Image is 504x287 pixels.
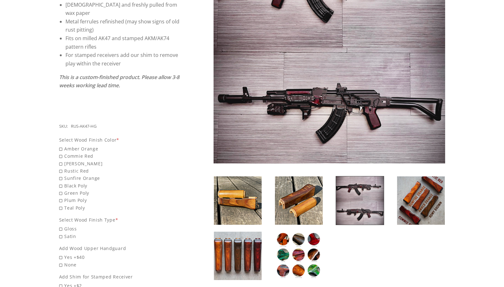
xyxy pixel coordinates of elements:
[65,52,178,67] span: For stamped receivers add our shim to remove play within the receiver
[59,136,180,143] div: Select Wood Finish Color
[275,232,323,280] img: Russian AK47 Handguard
[59,74,179,89] em: This is a custom-finished product. Please allow 3-8 weeks working lead time.
[59,182,180,189] span: Black Poly
[59,145,180,152] span: Amber Orange
[59,197,180,204] span: Plum Poly
[59,189,180,197] span: Green Poly
[59,233,180,240] span: Satin
[59,160,180,167] span: [PERSON_NAME]
[59,204,180,211] span: Teal Poly
[59,261,180,268] span: None
[59,174,180,182] span: Sunfire Orange
[214,232,262,280] img: Russian AK47 Handguard
[71,123,96,130] div: RUS-AK47-HG
[59,152,180,160] span: Commie Red
[59,216,180,223] div: Select Wood Finish Type
[59,225,180,232] span: Gloss
[214,176,262,225] img: Russian AK47 Handguard
[59,273,180,280] div: Add Shim for Stamped Receiver
[65,1,180,17] li: [DEMOGRAPHIC_DATA] and freshly pulled from wax paper
[336,176,384,225] img: Russian AK47 Handguard
[59,253,180,261] span: Yes +$40
[65,17,180,34] li: Metal ferrules refinished (may show signs of old rust pitting)
[59,245,180,252] div: Add Wood Upper Handguard
[59,167,180,174] span: Rustic Red
[397,176,445,225] img: Russian AK47 Handguard
[65,34,180,51] li: Fits on milled AK47 and stamped AKM/AK74 pattern rifles
[59,123,68,130] div: SKU:
[275,176,323,225] img: Russian AK47 Handguard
